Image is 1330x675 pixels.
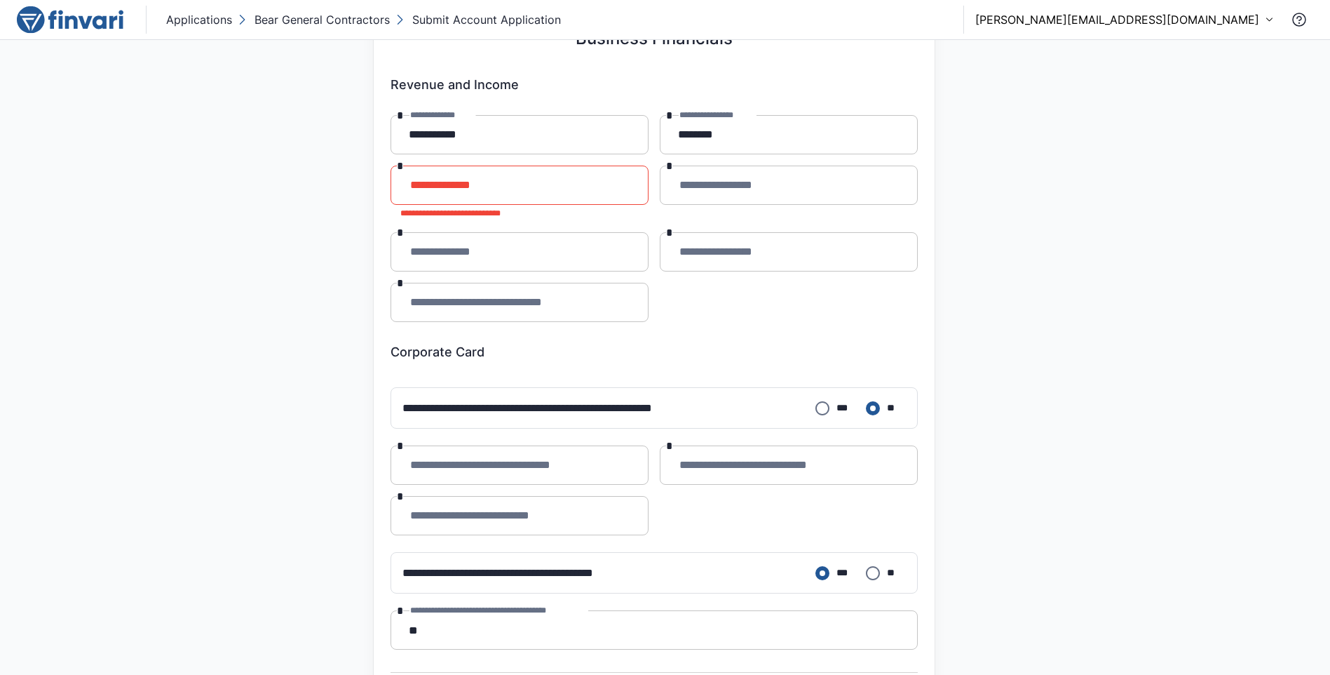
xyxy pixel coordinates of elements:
p: Applications [166,11,232,28]
button: Bear General Contractors [235,8,393,31]
p: [PERSON_NAME][EMAIL_ADDRESS][DOMAIN_NAME] [975,11,1259,28]
p: Submit Account Application [412,11,561,28]
button: Applications [163,8,235,31]
button: [PERSON_NAME][EMAIL_ADDRESS][DOMAIN_NAME] [975,11,1274,28]
button: Submit Account Application [393,8,564,31]
h6: Revenue and Income [391,77,918,93]
p: Bear General Contractors [255,11,390,28]
button: Contact Support [1285,6,1313,34]
h6: Corporate Card [391,345,918,360]
img: logo [17,6,123,34]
